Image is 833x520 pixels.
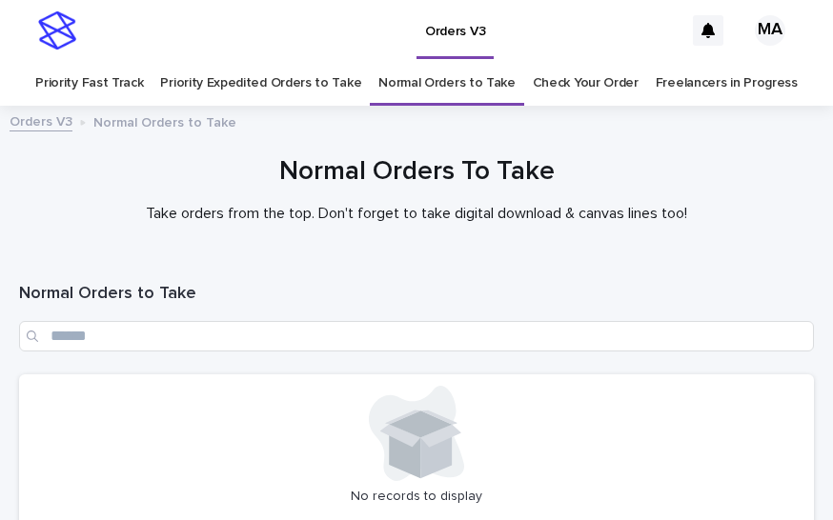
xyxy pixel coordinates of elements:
a: Priority Expedited Orders to Take [160,61,361,106]
p: Normal Orders to Take [93,110,236,131]
h1: Normal Orders to Take [19,283,814,306]
a: Freelancers in Progress [656,61,798,106]
a: Check Your Order [533,61,639,106]
img: stacker-logo-s-only.png [38,11,76,50]
a: Priority Fast Track [35,61,143,106]
a: Orders V3 [10,110,72,131]
div: MA [755,15,785,46]
p: Take orders from the top. Don't forget to take digital download & canvas lines too! [35,205,798,223]
input: Search [19,321,814,351]
a: Normal Orders to Take [378,61,516,106]
p: No records to display [30,489,803,505]
h1: Normal Orders To Take [19,154,814,190]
